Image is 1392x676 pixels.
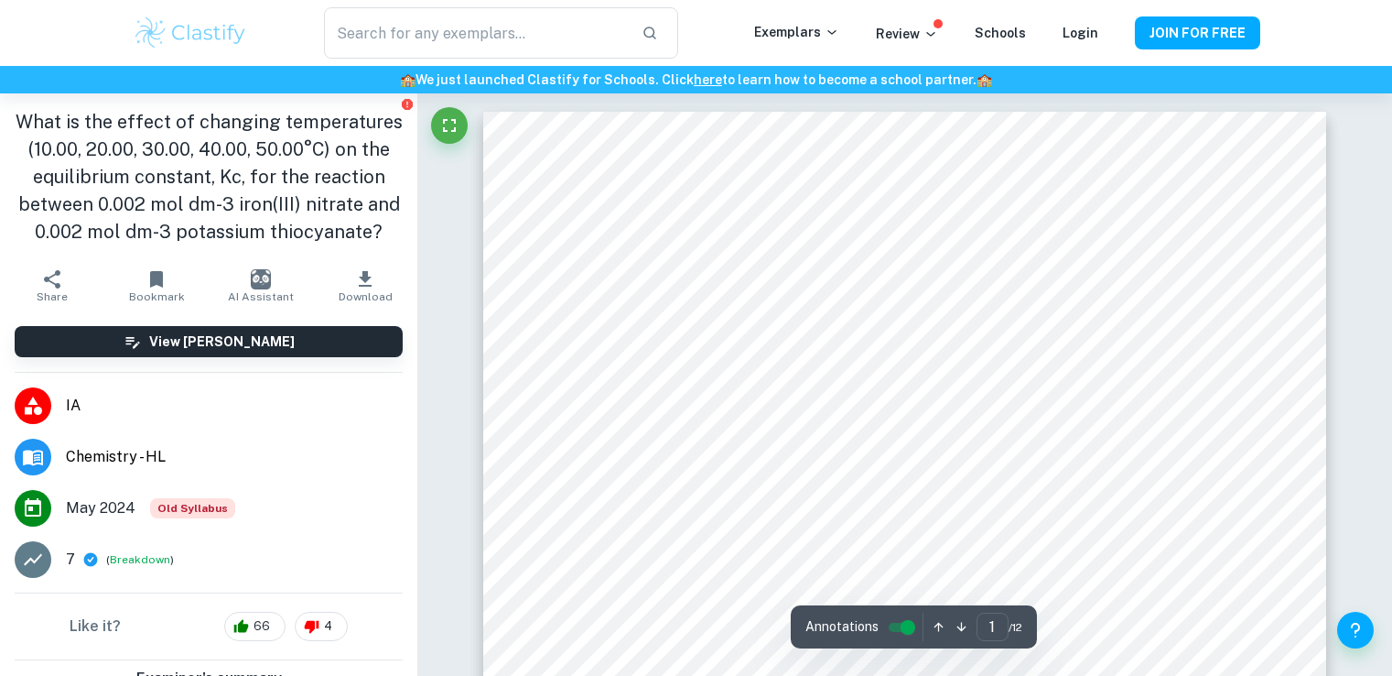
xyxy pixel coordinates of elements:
button: Breakdown [110,551,170,568]
button: Help and Feedback [1337,612,1374,649]
div: 66 [224,612,286,641]
h6: We just launched Clastify for Schools. Click to learn how to become a school partner. [4,70,1388,90]
p: Review [876,24,938,44]
a: Schools [975,26,1026,40]
img: AI Assistant [251,269,271,289]
input: Search for any exemplars... [324,7,626,59]
div: 4 [295,612,348,641]
span: Annotations [805,617,879,637]
span: Share [37,290,68,303]
span: Chemistry - HL [66,446,403,468]
h6: Like it? [70,616,121,638]
button: View [PERSON_NAME] [15,326,403,357]
span: 4 [314,617,342,636]
p: 7 [66,549,75,571]
button: Fullscreen [431,107,468,144]
button: Bookmark [104,260,209,311]
a: here [694,72,722,87]
span: ( ) [106,551,174,569]
button: Report issue [400,97,414,111]
button: JOIN FOR FREE [1135,16,1260,49]
img: Clastify logo [133,15,249,51]
h6: View [PERSON_NAME] [149,332,295,352]
a: Login [1063,26,1098,40]
span: May 2024 [66,497,135,519]
p: Exemplars [754,22,839,42]
span: IA [66,395,403,417]
span: Old Syllabus [150,498,235,518]
span: 🏫 [400,72,415,87]
span: Bookmark [129,290,185,303]
button: AI Assistant [209,260,313,311]
div: Starting from the May 2025 session, the Chemistry IA requirements have changed. It's OK to refer ... [150,498,235,518]
span: 🏫 [977,72,992,87]
span: Download [339,290,393,303]
span: 66 [243,617,280,636]
span: AI Assistant [228,290,294,303]
h1: What is the effect of changing temperatures (10.00, 20.00, 30.00, 40.00, 50.00°C) on the equilibr... [15,108,403,245]
span: / 12 [1009,619,1022,636]
button: Download [313,260,417,311]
